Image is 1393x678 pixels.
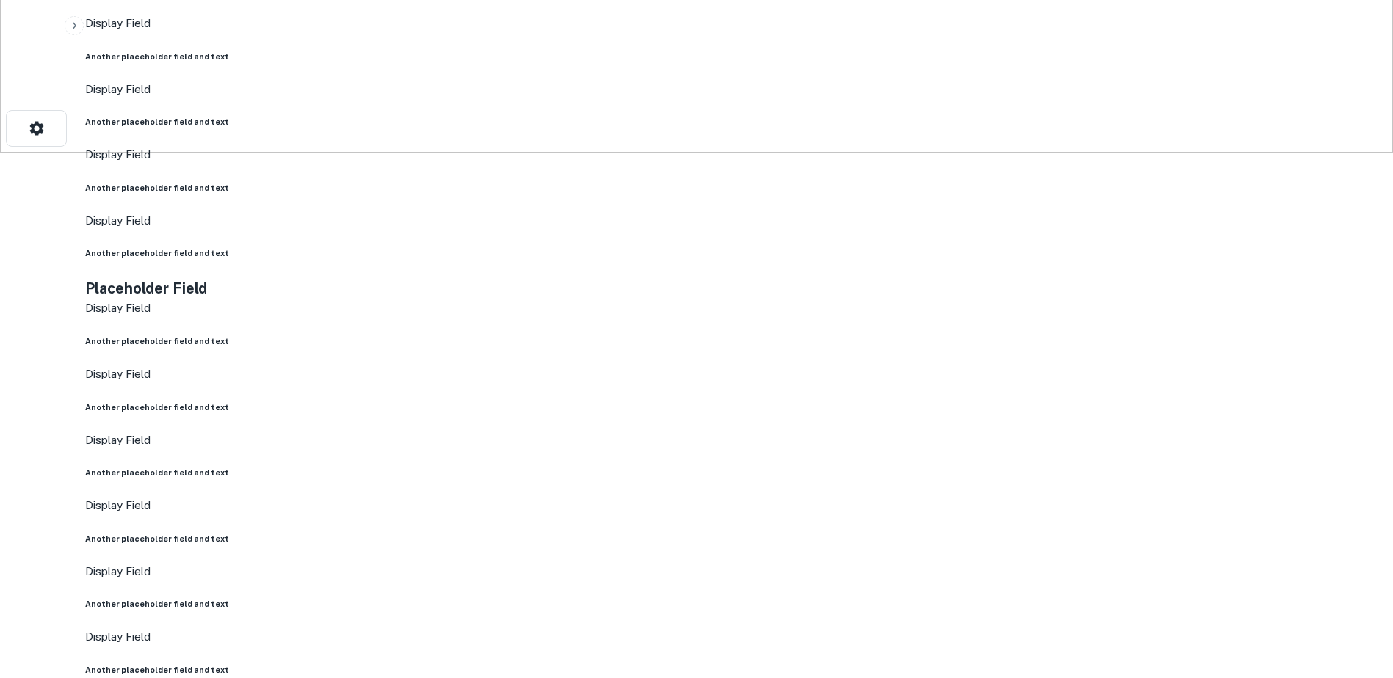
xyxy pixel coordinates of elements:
p: Display Field [85,365,1381,383]
p: Display Field [85,628,1381,646]
h5: Placeholder Field [85,277,1381,299]
iframe: Chat Widget [1320,561,1393,631]
h6: Another placeholder field and text [85,598,1381,610]
p: Display Field [85,431,1381,449]
h6: Another placeholder field and text [85,335,1381,347]
p: Display Field [85,497,1381,514]
h6: Another placeholder field and text [85,182,1381,194]
h6: Another placeholder field and text [85,401,1381,413]
p: Display Field [85,15,1381,32]
h6: Another placeholder field and text [85,664,1381,676]
p: Display Field [85,146,1381,164]
p: Display Field [85,81,1381,98]
h6: Another placeholder field and text [85,247,1381,259]
p: Display Field [85,212,1381,230]
h6: Another placeholder field and text [85,533,1381,544]
h6: Another placeholder field and text [85,116,1381,128]
h6: Another placeholder field and text [85,467,1381,478]
h6: Another placeholder field and text [85,51,1381,62]
p: Display Field [85,299,1381,317]
p: Display Field [85,563,1381,580]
